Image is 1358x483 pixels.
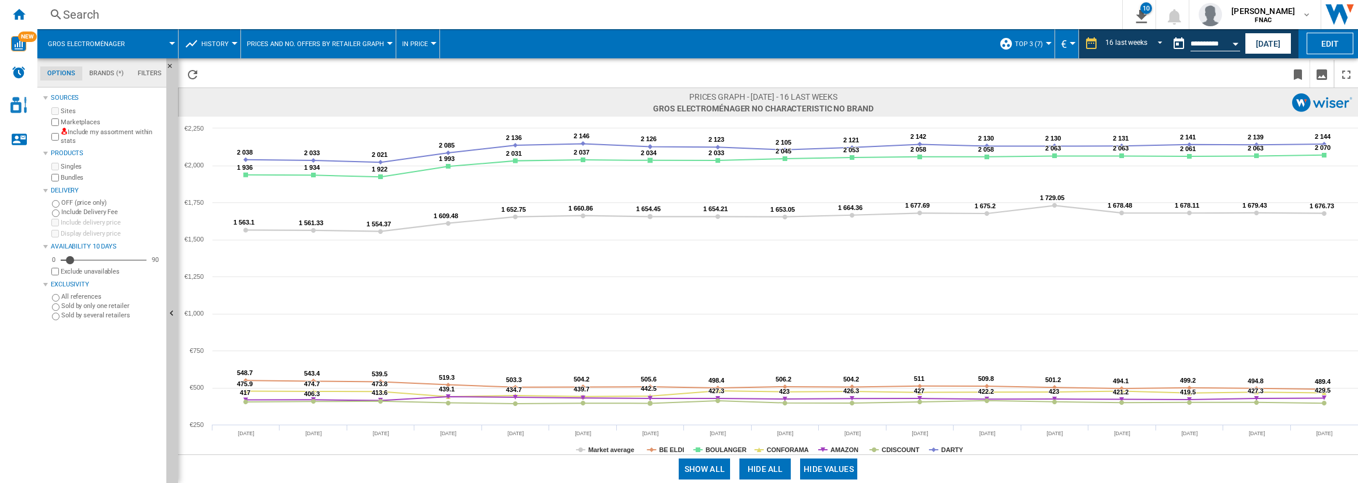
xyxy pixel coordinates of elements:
button: Hide values [800,459,857,480]
label: Sites [61,107,162,116]
tspan: DARTY [941,446,963,453]
button: Prices and No. offers by retailer graph [247,29,390,58]
input: Sold by only one retailer [52,303,60,311]
tspan: 511 [914,375,924,382]
tspan: 2 141 [1180,134,1196,141]
md-select: REPORTS.WIZARD.STEPS.REPORT.STEPS.REPORT_OPTIONS.PERIOD: 16 last weeks [1104,34,1167,54]
tspan: €2,250 [184,125,204,132]
tspan: CDISCOUNT [882,446,920,453]
label: Include my assortment within stats [61,128,162,146]
tspan: 1 653.05 [770,206,795,213]
tspan: 1 678.11 [1175,202,1199,209]
div: Gros electroménager [43,29,172,58]
tspan: 406.3 [304,390,320,397]
img: alerts-logo.svg [12,65,26,79]
label: Sold by only one retailer [61,302,162,310]
tspan: 2 033 [304,149,320,156]
img: logo_wiser_103x32.png [1292,93,1352,112]
tspan: 1 664.36 [838,204,863,211]
tspan: 519.3 [439,374,455,381]
span: Gros electroménager [48,40,125,48]
button: Reload [181,60,204,87]
tspan: 473.8 [372,380,387,387]
input: Marketplaces [51,118,59,126]
tspan: 2 126 [641,135,657,142]
tspan: 2 034 [641,149,657,156]
tspan: 2 058 [978,146,994,153]
tspan: 1 993 [439,155,455,162]
img: mysite-not-bg-18x18.png [61,128,68,135]
tspan: 1 563.1 [233,219,254,226]
tspan: AMAZON [830,446,858,453]
tspan: €1,250 [184,273,204,280]
tspan: 1 652.75 [501,206,526,213]
input: Bundles [51,174,59,181]
tspan: 439.7 [574,386,589,393]
div: History [184,29,235,58]
tspan: 2 061 [1180,145,1196,152]
tspan: 474.7 [304,380,320,387]
span: Prices and No. offers by retailer graph [247,40,384,48]
label: Display delivery price [61,229,162,238]
tspan: 1 654.45 [636,205,661,212]
button: Download as image [1310,60,1333,87]
input: Include delivery price [51,219,59,226]
button: Show all [679,459,730,480]
tspan: 426.3 [843,387,859,394]
tspan: [DATE] [440,430,456,436]
tspan: 1 729.05 [1040,194,1064,201]
tspan: €1,000 [184,310,204,317]
tspan: 2 136 [506,134,522,141]
tspan: 427.3 [1248,387,1263,394]
tspan: [DATE] [912,430,928,436]
label: Marketplaces [61,118,162,127]
tspan: 2 130 [1045,135,1061,142]
div: Sources [51,93,162,103]
span: History [201,40,229,48]
div: 16 last weeks [1105,38,1147,47]
md-tab-item: Brands (*) [82,66,131,80]
tspan: 539.5 [372,370,387,377]
tspan: €500 [190,384,204,391]
button: md-calendar [1167,32,1191,55]
tspan: 1 554.37 [366,220,391,228]
tspan: 429.5 [1315,387,1331,394]
div: Availability 10 Days [51,242,162,251]
tspan: 417 [240,389,250,396]
div: 0 [49,256,58,264]
tspan: 2 063 [1113,145,1129,152]
button: Hide [166,58,180,79]
md-tab-item: Filters [131,66,169,80]
tspan: 423 [779,388,790,395]
span: [PERSON_NAME] [1231,5,1295,17]
tspan: 504.2 [843,376,859,383]
tspan: 2 045 [776,148,791,155]
tspan: 494.1 [1113,377,1129,384]
div: 90 [149,256,162,264]
span: Prices graph - [DATE] - 16 last weeks [653,91,873,103]
div: Delivery [51,186,162,195]
tspan: 427 [914,387,924,394]
tspan: 499.2 [1180,377,1196,384]
div: This report is based on a date in the past. [1167,29,1242,58]
tspan: 421.2 [1113,388,1129,395]
button: Maximize [1335,60,1358,87]
label: Include delivery price [61,218,162,227]
div: In price [402,29,434,58]
input: Include Delivery Fee [52,209,60,217]
tspan: 1 654.21 [703,205,728,212]
tspan: [DATE] [844,430,861,436]
tspan: €750 [190,347,204,354]
tspan: 2 131 [1113,135,1129,142]
button: History [201,29,235,58]
tspan: 1 679.43 [1242,202,1267,209]
tspan: €1,500 [184,236,204,243]
tspan: [DATE] [777,430,794,436]
span: € [1061,38,1067,50]
tspan: 1 936 [237,164,253,171]
tspan: €2,000 [184,162,204,169]
tspan: [DATE] [1316,430,1332,436]
button: Bookmark this report [1286,60,1310,87]
tspan: [DATE] [643,430,659,436]
input: All references [52,294,60,302]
